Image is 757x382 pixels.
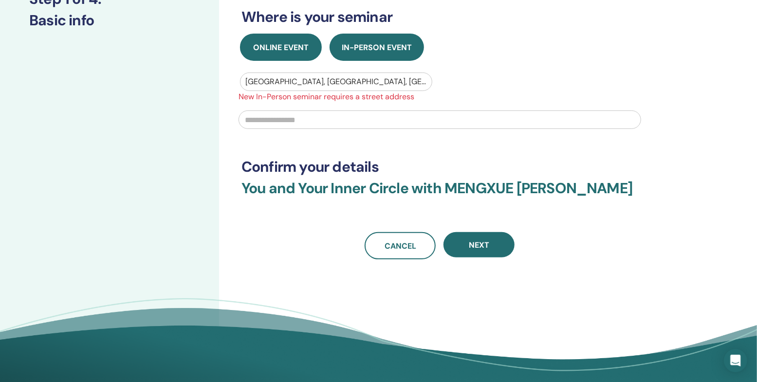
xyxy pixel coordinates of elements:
h3: Basic info [29,12,190,29]
h3: Where is your seminar [241,8,638,26]
h3: Confirm your details [241,158,638,176]
h3: You and Your Inner Circle with MENGXUE [PERSON_NAME] [241,180,638,209]
button: Online Event [240,34,322,61]
span: Cancel [385,241,416,251]
button: In-Person Event [330,34,424,61]
span: New In-Person seminar requires a street address [233,91,647,103]
span: Next [469,240,489,250]
a: Cancel [365,232,436,259]
span: Online Event [253,42,309,53]
button: Next [443,232,515,257]
span: In-Person Event [342,42,412,53]
div: Open Intercom Messenger [724,349,747,372]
